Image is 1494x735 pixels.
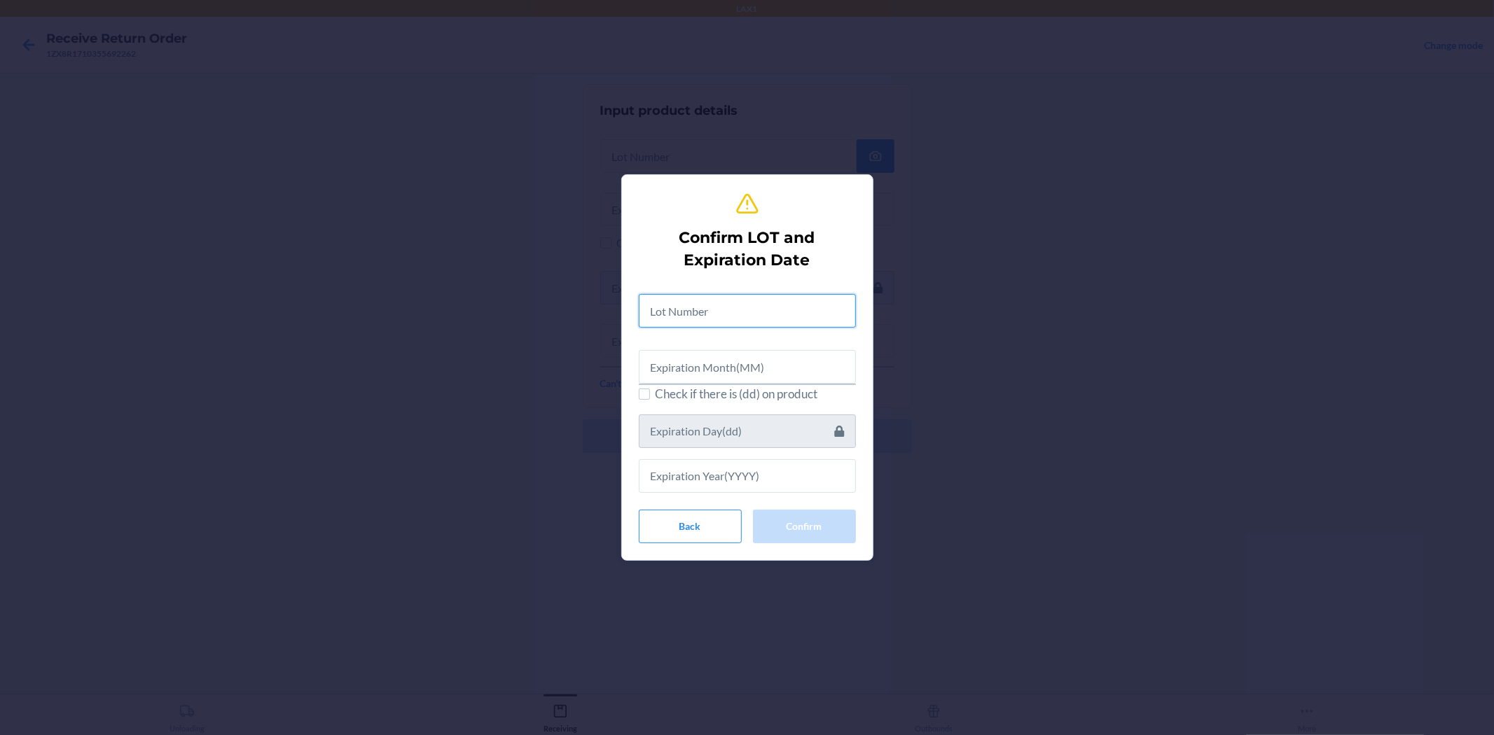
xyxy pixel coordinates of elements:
[644,227,850,272] h2: Confirm LOT and Expiration Date
[639,459,856,493] input: Expiration Year(YYYY)
[639,510,742,543] button: Back
[639,350,856,384] input: Expiration Month(MM)
[639,414,856,448] input: Expiration Day(dd)
[656,385,856,403] span: Check if there is (dd) on product
[639,388,650,400] input: Check if there is (dd) on product
[753,510,856,543] button: Confirm
[639,294,856,328] input: Lot Number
